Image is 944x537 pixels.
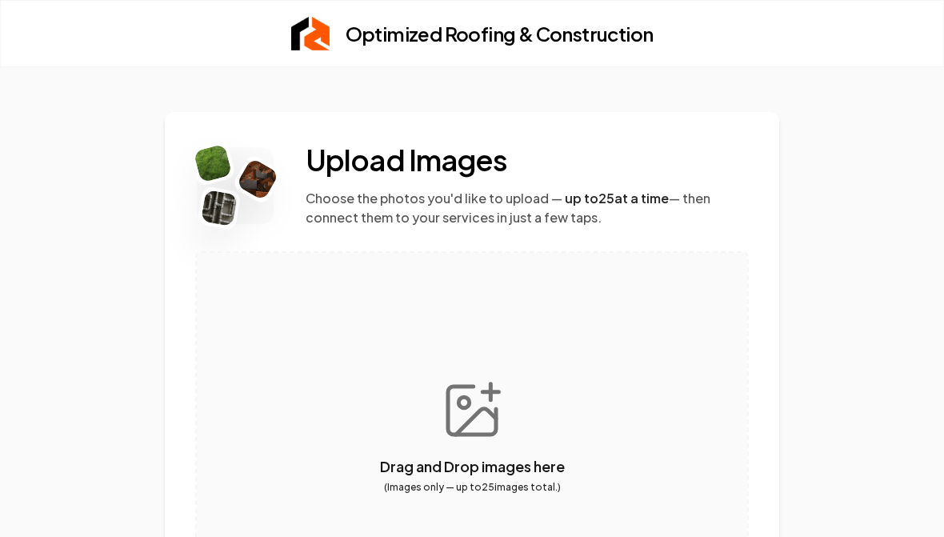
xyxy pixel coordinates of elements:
[291,17,330,50] img: Rebolt Logo
[194,143,233,182] img: Rebolt Logo
[565,190,669,206] span: up to 25 at a time
[201,189,238,226] img: Rebolt Logo
[306,189,747,227] p: Choose the photos you'd like to upload — — then connect them to your services in just a few taps.
[306,144,747,176] h2: Upload Images
[236,157,280,201] img: Rebolt Logo
[346,21,654,46] h2: Optimized Roofing & Construction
